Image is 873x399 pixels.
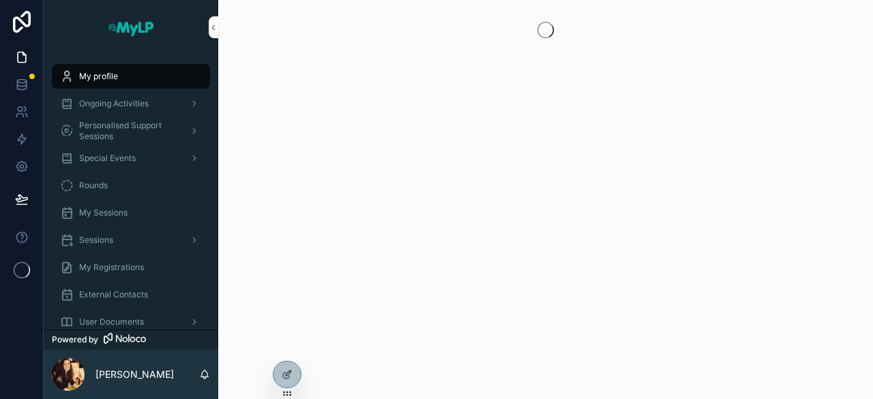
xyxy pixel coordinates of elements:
span: Powered by [52,334,98,345]
div: scrollable content [44,55,218,329]
span: My Sessions [79,207,128,218]
a: Ongoing Activities [52,91,210,116]
a: Powered by [44,329,218,350]
a: My Sessions [52,201,210,225]
p: [PERSON_NAME] [95,368,174,381]
a: My profile [52,64,210,89]
a: Sessions [52,228,210,252]
img: App logo [107,16,155,38]
span: External Contacts [79,289,148,300]
span: Rounds [79,180,108,191]
span: User Documents [79,316,144,327]
a: User Documents [52,310,210,334]
span: Personalised Support Sessions [79,120,179,142]
span: Special Events [79,153,136,164]
span: Sessions [79,235,113,246]
a: Personalised Support Sessions [52,119,210,143]
a: External Contacts [52,282,210,307]
a: My Registrations [52,255,210,280]
span: Ongoing Activities [79,98,149,109]
span: My Registrations [79,262,144,273]
a: Special Events [52,146,210,171]
span: My profile [79,71,118,82]
a: Rounds [52,173,210,198]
